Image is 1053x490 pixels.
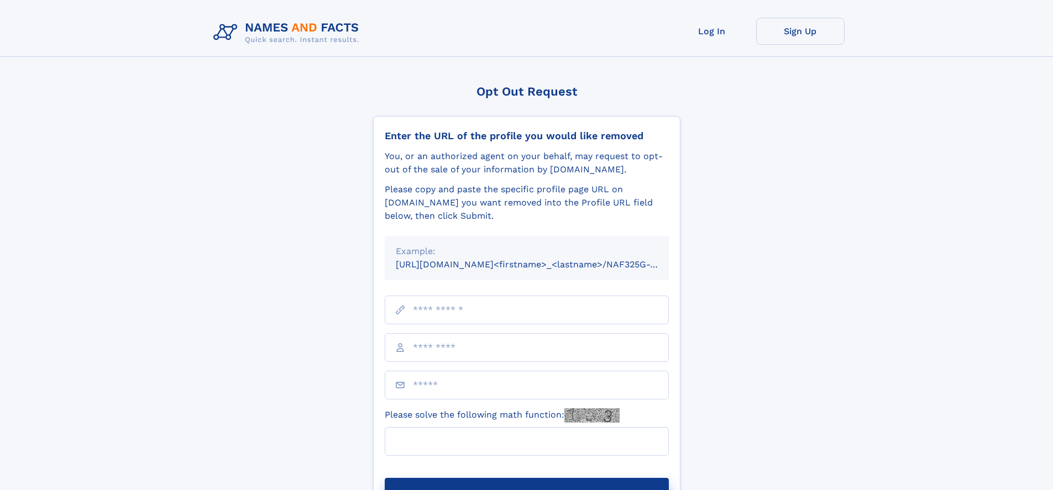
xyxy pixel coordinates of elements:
[396,259,690,270] small: [URL][DOMAIN_NAME]<firstname>_<lastname>/NAF325G-xxxxxxxx
[373,85,680,98] div: Opt Out Request
[396,245,658,258] div: Example:
[385,150,669,176] div: You, or an authorized agent on your behalf, may request to opt-out of the sale of your informatio...
[385,130,669,142] div: Enter the URL of the profile you would like removed
[209,18,368,48] img: Logo Names and Facts
[385,408,620,423] label: Please solve the following math function:
[385,183,669,223] div: Please copy and paste the specific profile page URL on [DOMAIN_NAME] you want removed into the Pr...
[756,18,845,45] a: Sign Up
[668,18,756,45] a: Log In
